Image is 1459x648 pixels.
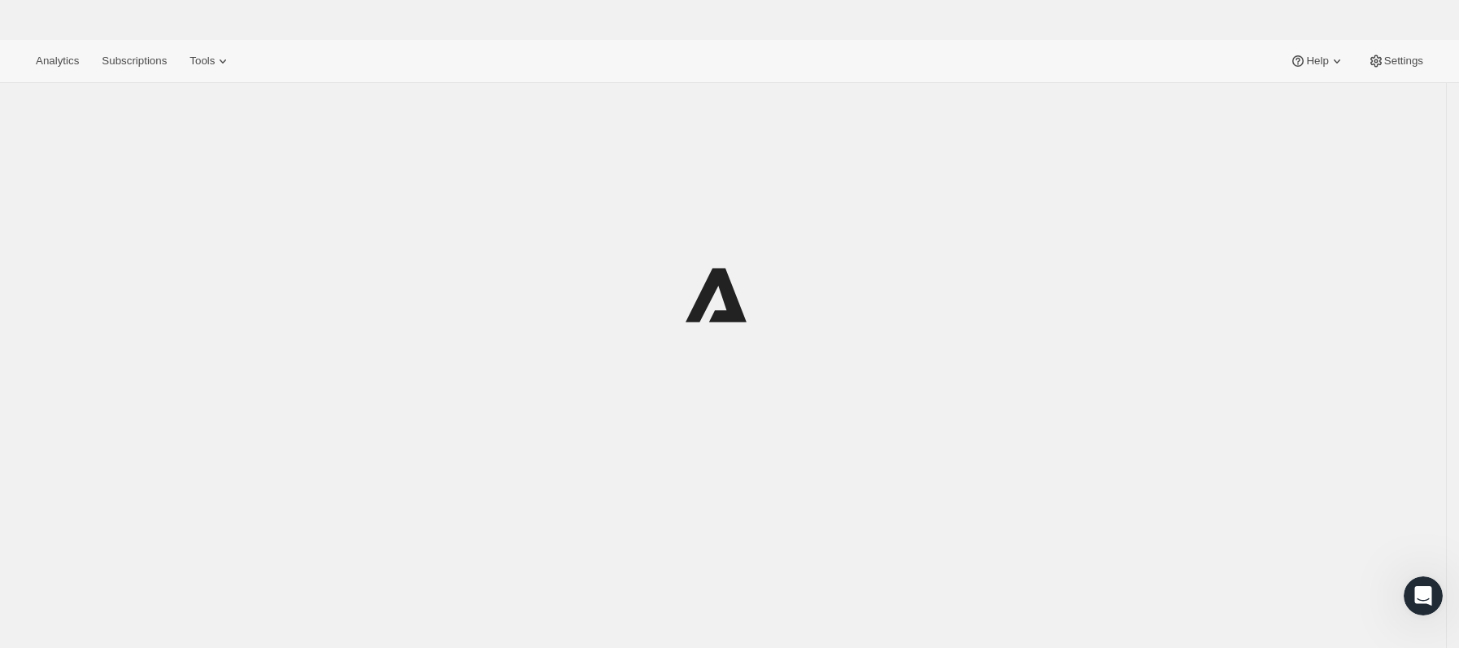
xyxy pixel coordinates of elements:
button: Help [1280,50,1354,72]
button: Tools [180,50,241,72]
button: Analytics [26,50,89,72]
span: Analytics [36,55,79,68]
span: Tools [189,55,215,68]
span: Settings [1384,55,1423,68]
span: Subscriptions [102,55,167,68]
button: Subscriptions [92,50,176,72]
button: Settings [1358,50,1433,72]
iframe: Intercom live chat [1404,576,1443,615]
span: Help [1306,55,1328,68]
